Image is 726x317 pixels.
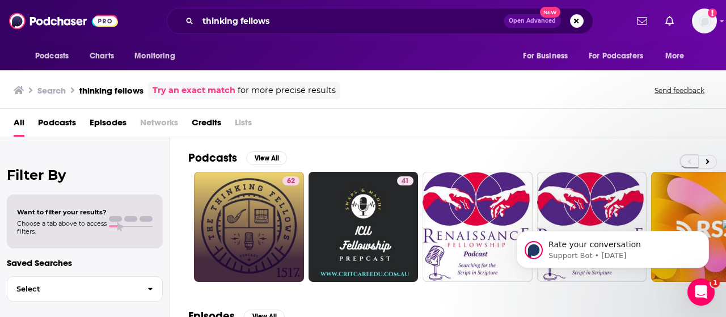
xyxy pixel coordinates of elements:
[134,48,175,64] span: Monitoring
[167,8,593,34] div: Search podcasts, credits, & more...
[692,9,717,33] img: User Profile
[540,7,560,18] span: New
[194,172,304,282] a: 62
[661,11,678,31] a: Show notifications dropdown
[499,207,726,286] iframe: Intercom notifications message
[589,48,643,64] span: For Podcasters
[665,48,685,64] span: More
[238,84,336,97] span: for more precise results
[692,9,717,33] button: Show profile menu
[515,45,582,67] button: open menu
[309,172,419,282] a: 41
[651,86,708,95] button: Send feedback
[37,85,66,96] h3: Search
[140,113,178,137] span: Networks
[246,151,287,165] button: View All
[687,278,715,306] iframe: Intercom live chat
[235,113,252,137] span: Lists
[79,85,143,96] h3: thinking fellows
[38,113,76,137] a: Podcasts
[82,45,121,67] a: Charts
[35,48,69,64] span: Podcasts
[397,176,413,185] a: 41
[17,219,107,235] span: Choose a tab above to access filters.
[708,9,717,18] svg: Add a profile image
[523,48,568,64] span: For Business
[7,257,163,268] p: Saved Searches
[9,10,118,32] img: Podchaser - Follow, Share and Rate Podcasts
[153,84,235,97] a: Try an exact match
[632,11,652,31] a: Show notifications dropdown
[188,151,237,165] h2: Podcasts
[692,9,717,33] span: Logged in as amandawoods
[90,48,114,64] span: Charts
[126,45,189,67] button: open menu
[198,12,504,30] input: Search podcasts, credits, & more...
[90,113,126,137] a: Episodes
[287,176,295,187] span: 62
[282,176,299,185] a: 62
[581,45,660,67] button: open menu
[402,176,409,187] span: 41
[27,45,83,67] button: open menu
[192,113,221,137] a: Credits
[7,276,163,302] button: Select
[657,45,699,67] button: open menu
[14,113,24,137] a: All
[7,167,163,183] h2: Filter By
[711,278,720,288] span: 1
[7,285,138,293] span: Select
[17,208,107,216] span: Want to filter your results?
[188,151,287,165] a: PodcastsView All
[509,18,556,24] span: Open Advanced
[504,14,561,28] button: Open AdvancedNew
